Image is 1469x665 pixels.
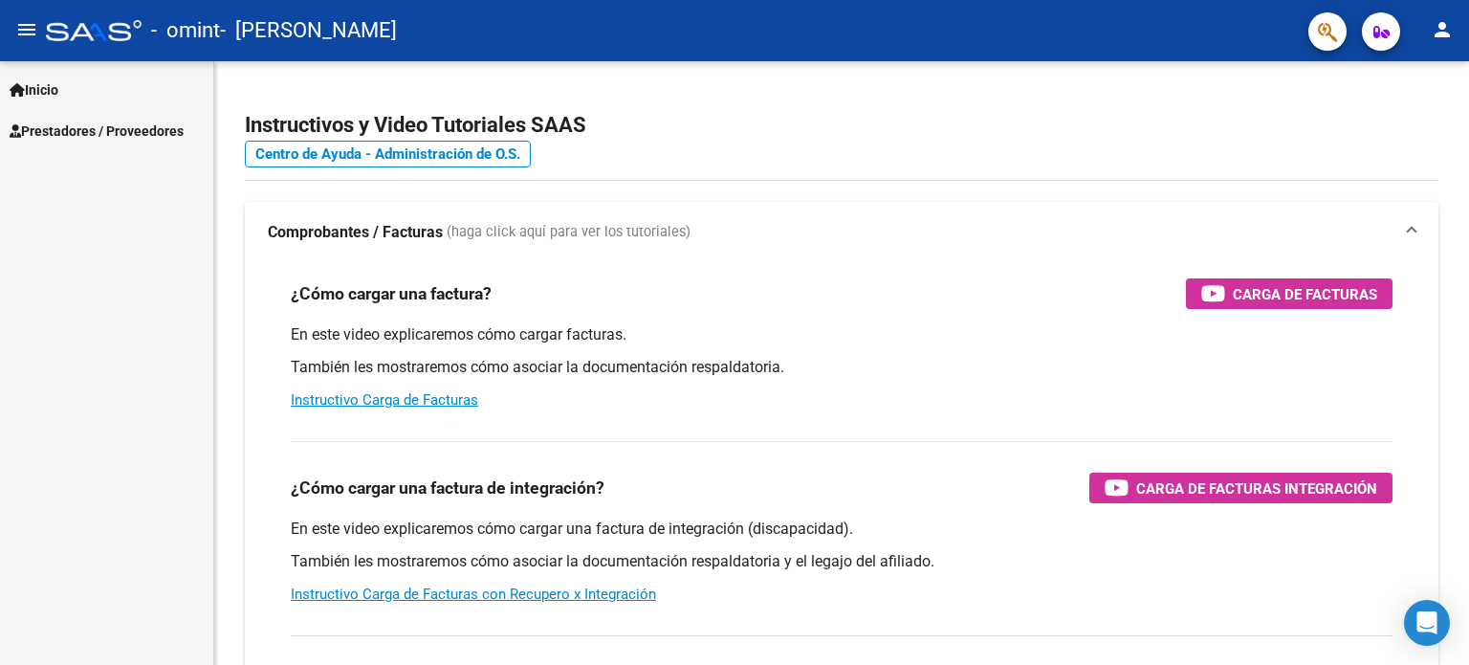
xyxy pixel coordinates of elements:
[291,391,478,409] a: Instructivo Carga de Facturas
[1186,278,1392,309] button: Carga de Facturas
[245,202,1438,263] mat-expansion-panel-header: Comprobantes / Facturas (haga click aquí para ver los tutoriales)
[291,324,1392,345] p: En este video explicaremos cómo cargar facturas.
[151,10,220,52] span: - omint
[1404,600,1450,646] div: Open Intercom Messenger
[245,141,531,167] a: Centro de Ayuda - Administración de O.S.
[447,222,691,243] span: (haga click aquí para ver los tutoriales)
[291,280,492,307] h3: ¿Cómo cargar una factura?
[10,121,184,142] span: Prestadores / Proveedores
[1136,477,1377,500] span: Carga de Facturas Integración
[291,586,656,603] a: Instructivo Carga de Facturas con Recupero x Integración
[1431,18,1454,41] mat-icon: person
[220,10,397,52] span: - [PERSON_NAME]
[1233,282,1377,306] span: Carga de Facturas
[15,18,38,41] mat-icon: menu
[291,551,1392,572] p: También les mostraremos cómo asociar la documentación respaldatoria y el legajo del afiliado.
[1089,473,1392,503] button: Carga de Facturas Integración
[291,357,1392,378] p: También les mostraremos cómo asociar la documentación respaldatoria.
[291,519,1392,540] p: En este video explicaremos cómo cargar una factura de integración (discapacidad).
[10,79,58,100] span: Inicio
[245,107,1438,144] h2: Instructivos y Video Tutoriales SAAS
[268,222,443,243] strong: Comprobantes / Facturas
[291,475,604,501] h3: ¿Cómo cargar una factura de integración?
